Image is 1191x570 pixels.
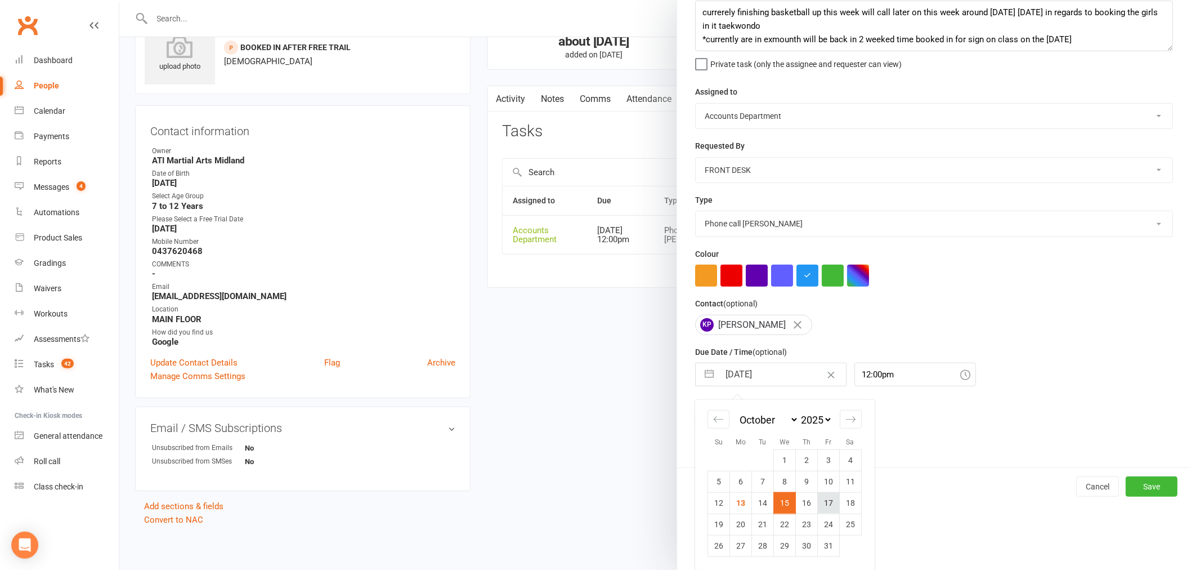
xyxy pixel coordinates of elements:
[840,471,862,492] td: Saturday, October 11, 2025
[774,471,796,492] td: Wednesday, October 8, 2025
[818,514,840,535] td: Friday, October 24, 2025
[11,532,38,559] div: Open Intercom Messenger
[840,514,862,535] td: Saturday, October 25, 2025
[818,449,840,471] td: Friday, October 3, 2025
[796,514,818,535] td: Thursday, October 23, 2025
[818,492,840,514] td: Friday, October 17, 2025
[753,348,787,357] small: (optional)
[752,514,774,535] td: Tuesday, October 21, 2025
[840,492,862,514] td: Saturday, October 18, 2025
[61,359,74,368] span: 42
[803,438,811,446] small: Th
[708,410,729,429] div: Move backward to switch to the previous month.
[774,514,796,535] td: Wednesday, October 22, 2025
[695,86,737,98] label: Assigned to
[730,535,752,556] td: Monday, October 27, 2025
[34,208,79,217] div: Automations
[15,474,119,500] a: Class kiosk mode
[15,175,119,200] a: Messages 4
[847,438,854,446] small: Sa
[15,124,119,149] a: Payments
[818,535,840,556] td: Friday, October 31, 2025
[730,492,752,514] td: Monday, October 13, 2025
[736,438,746,446] small: Mo
[15,99,119,124] a: Calendar
[821,364,841,385] button: Clear Date
[840,410,862,429] div: Move forward to switch to the next month.
[34,233,82,242] div: Product Sales
[695,248,719,260] label: Colour
[752,492,774,514] td: Tuesday, October 14, 2025
[695,400,874,570] div: Calendar
[796,449,818,471] td: Thursday, October 2, 2025
[34,457,60,466] div: Roll call
[1126,477,1177,497] button: Save
[15,352,119,377] a: Tasks 42
[15,449,119,474] a: Roll call
[15,73,119,99] a: People
[695,346,787,358] label: Due Date / Time
[34,385,74,394] div: What's New
[34,335,89,344] div: Assessments
[715,438,723,446] small: Su
[15,377,119,403] a: What's New
[34,284,61,293] div: Waivers
[34,259,66,268] div: Gradings
[695,297,758,310] label: Contact
[34,56,73,65] div: Dashboard
[695,315,812,335] div: [PERSON_NAME]
[34,157,61,166] div: Reports
[774,535,796,556] td: Wednesday, October 29, 2025
[708,514,730,535] td: Sunday, October 19, 2025
[695,1,1173,51] textarea: currerely finishing basketball up this week will call later on this week around [DATE] [DATE] in ...
[34,132,69,141] div: Payments
[695,397,760,409] label: Email preferences
[34,309,68,318] div: Workouts
[34,360,54,369] div: Tasks
[780,438,789,446] small: We
[34,482,83,491] div: Class check-in
[752,471,774,492] td: Tuesday, October 7, 2025
[708,492,730,514] td: Sunday, October 12, 2025
[15,276,119,301] a: Waivers
[818,471,840,492] td: Friday, October 10, 2025
[15,225,119,251] a: Product Sales
[15,48,119,73] a: Dashboard
[34,431,102,440] div: General attendance
[15,424,119,449] a: General attendance kiosk mode
[77,181,86,191] span: 4
[14,11,42,39] a: Clubworx
[774,449,796,471] td: Wednesday, October 1, 2025
[708,535,730,556] td: Sunday, October 26, 2025
[825,438,831,446] small: Fr
[15,200,119,225] a: Automations
[840,449,862,471] td: Saturday, October 4, 2025
[710,56,902,69] span: Private task (only the assignee and requester can view)
[796,492,818,514] td: Thursday, October 16, 2025
[15,149,119,175] a: Reports
[730,514,752,535] td: Monday, October 20, 2025
[730,471,752,492] td: Monday, October 6, 2025
[34,106,65,115] div: Calendar
[15,327,119,352] a: Assessments
[695,194,713,206] label: Type
[796,535,818,556] td: Thursday, October 30, 2025
[695,140,745,152] label: Requested By
[1076,477,1119,497] button: Cancel
[752,535,774,556] td: Tuesday, October 28, 2025
[723,299,758,308] small: (optional)
[15,301,119,327] a: Workouts
[34,81,59,90] div: People
[708,471,730,492] td: Sunday, October 5, 2025
[774,492,796,514] td: Selected. Wednesday, October 15, 2025
[700,318,714,332] span: KP
[34,182,69,192] div: Messages
[796,471,818,492] td: Thursday, October 9, 2025
[759,438,766,446] small: Tu
[15,251,119,276] a: Gradings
